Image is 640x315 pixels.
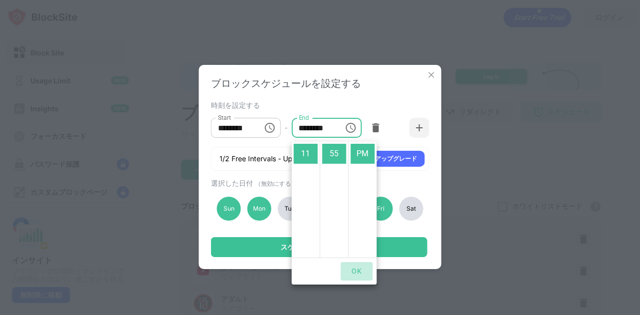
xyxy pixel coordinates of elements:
[340,118,360,138] button: Choose time, selected time is 11:55 PM
[298,113,309,122] label: End
[217,197,241,221] div: Sun
[277,197,301,221] div: Tue
[293,144,317,164] li: 11 hours
[399,197,423,221] div: Sat
[369,197,393,221] div: Fri
[426,70,436,80] img: x-button.svg
[350,144,374,164] li: PM
[247,197,271,221] div: Mon
[284,122,287,133] div: -
[348,142,376,258] ul: Select meridiem
[375,154,417,164] div: アップグレード
[280,243,357,251] div: スケジュールを設定する
[219,154,358,164] div: 1/2 Free Intervals - Upgrade for 5 intervals
[255,180,369,187] span: （無効にする日をクリックしてください）
[259,118,279,138] button: Choose time, selected time is 12:00 AM
[319,142,348,258] ul: Select minutes
[322,144,346,164] li: 55 minutes
[211,101,427,109] div: 時刻を設定する
[291,142,319,258] ul: Select hours
[218,113,231,122] label: Start
[211,77,429,90] div: ブロックスケジュールを設定する
[340,262,372,281] button: OK
[211,179,427,188] div: 選択した日付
